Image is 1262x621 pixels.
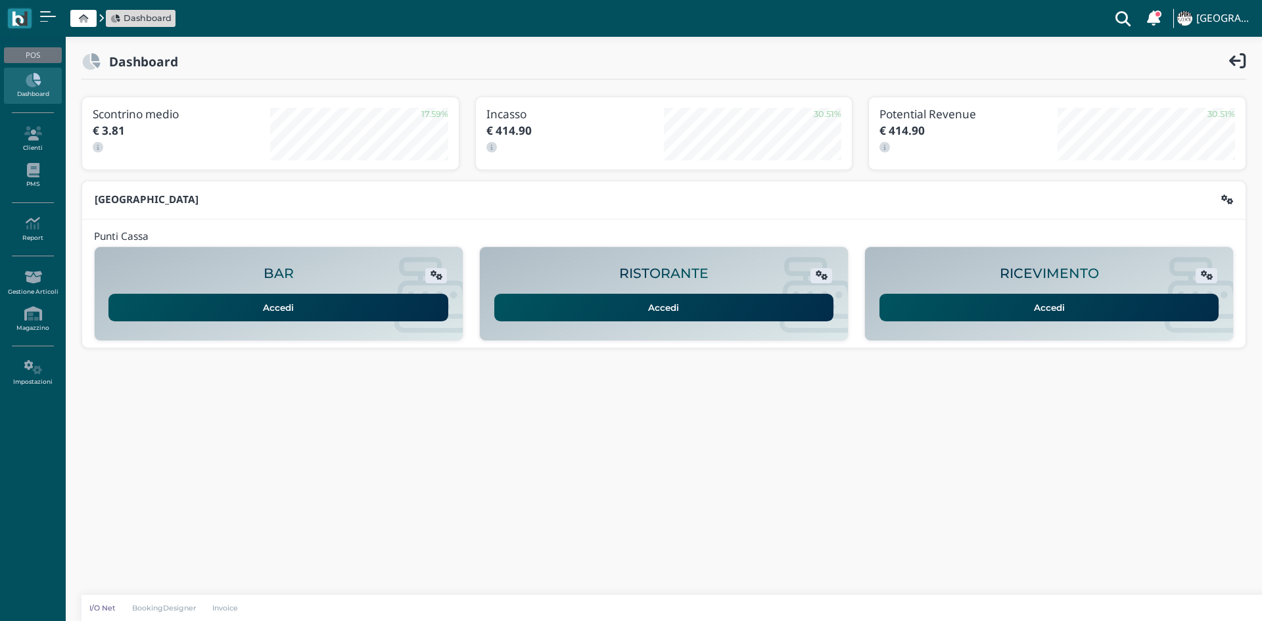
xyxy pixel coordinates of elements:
[879,294,1219,321] a: Accedi
[879,108,1057,120] h3: Potential Revenue
[12,11,27,26] img: logo
[1196,13,1254,24] h4: [GEOGRAPHIC_DATA]
[619,266,709,281] h2: RISTORANTE
[486,123,532,138] b: € 414.90
[494,294,834,321] a: Accedi
[4,265,61,301] a: Gestione Articoli
[124,12,172,24] span: Dashboard
[1000,266,1099,281] h2: RICEVIMENTO
[1175,3,1254,34] a: ... [GEOGRAPHIC_DATA]
[4,211,61,247] a: Report
[4,301,61,337] a: Magazzino
[94,231,149,242] h4: Punti Cassa
[108,294,448,321] a: Accedi
[264,266,294,281] h2: BAR
[1169,580,1251,610] iframe: Help widget launcher
[4,68,61,104] a: Dashboard
[879,123,925,138] b: € 414.90
[93,123,125,138] b: € 3.81
[4,158,61,194] a: PMS
[486,108,664,120] h3: Incasso
[4,121,61,157] a: Clienti
[1177,11,1192,26] img: ...
[4,355,61,391] a: Impostazioni
[93,108,270,120] h3: Scontrino medio
[4,47,61,63] div: POS
[101,55,178,68] h2: Dashboard
[95,193,199,206] b: [GEOGRAPHIC_DATA]
[110,12,172,24] a: Dashboard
